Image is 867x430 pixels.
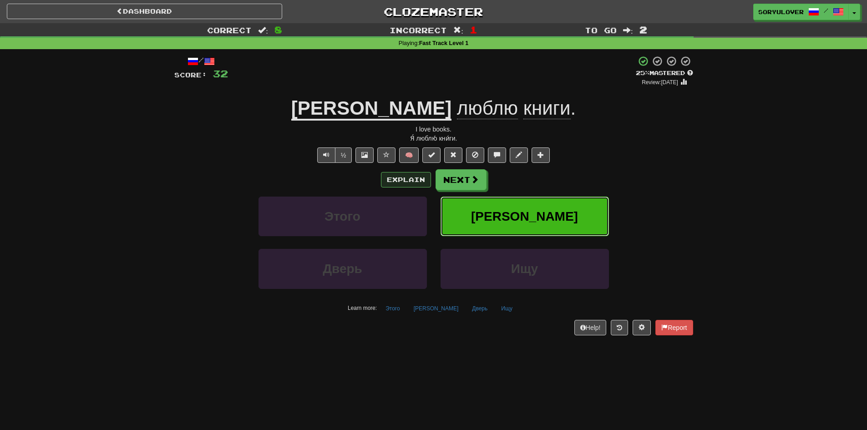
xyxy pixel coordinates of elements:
[259,249,427,288] button: Дверь
[348,305,377,311] small: Learn more:
[532,147,550,163] button: Add to collection (alt+a)
[642,79,678,86] small: Review: [DATE]
[488,147,506,163] button: Discuss sentence (alt+u)
[457,97,518,119] span: люблю
[258,26,268,34] span: :
[296,4,571,20] a: Clozemaster
[496,302,517,315] button: Ищу
[441,249,609,288] button: Ищу
[315,147,352,163] div: Text-to-speech controls
[390,25,447,35] span: Incorrect
[422,147,441,163] button: Set this sentence to 100% Mastered (alt+m)
[7,4,282,19] a: Dashboard
[335,147,352,163] button: ½
[399,147,419,163] button: 🧠
[441,197,609,236] button: [PERSON_NAME]
[453,26,463,34] span: :
[466,147,484,163] button: Ignore sentence (alt+i)
[409,302,464,315] button: [PERSON_NAME]
[174,134,693,143] div: Я́ люблю́ кни́ги.
[377,147,395,163] button: Favorite sentence (alt+f)
[639,24,647,35] span: 2
[574,320,607,335] button: Help!
[213,68,228,79] span: 32
[623,26,633,34] span: :
[655,320,693,335] button: Report
[451,97,576,119] span: .
[259,197,427,236] button: Этого
[585,25,617,35] span: To go
[419,40,469,46] strong: Fast Track Level 1
[471,209,578,223] span: [PERSON_NAME]
[207,25,252,35] span: Correct
[758,8,804,16] span: soryulover
[274,24,282,35] span: 8
[636,69,693,77] div: Mastered
[436,169,487,190] button: Next
[523,97,571,119] span: книги
[510,147,528,163] button: Edit sentence (alt+d)
[636,69,649,76] span: 25 %
[380,302,405,315] button: Этого
[470,24,477,35] span: 1
[174,56,228,67] div: /
[444,147,462,163] button: Reset to 0% Mastered (alt+r)
[511,262,538,276] span: Ищу
[611,320,628,335] button: Round history (alt+y)
[291,97,451,121] u: [PERSON_NAME]
[355,147,374,163] button: Show image (alt+x)
[317,147,335,163] button: Play sentence audio (ctl+space)
[381,172,431,187] button: Explain
[467,302,492,315] button: Дверь
[174,125,693,134] div: I love books.
[324,209,360,223] span: Этого
[323,262,362,276] span: Дверь
[824,7,828,14] span: /
[753,4,849,20] a: soryulover /
[174,71,207,79] span: Score:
